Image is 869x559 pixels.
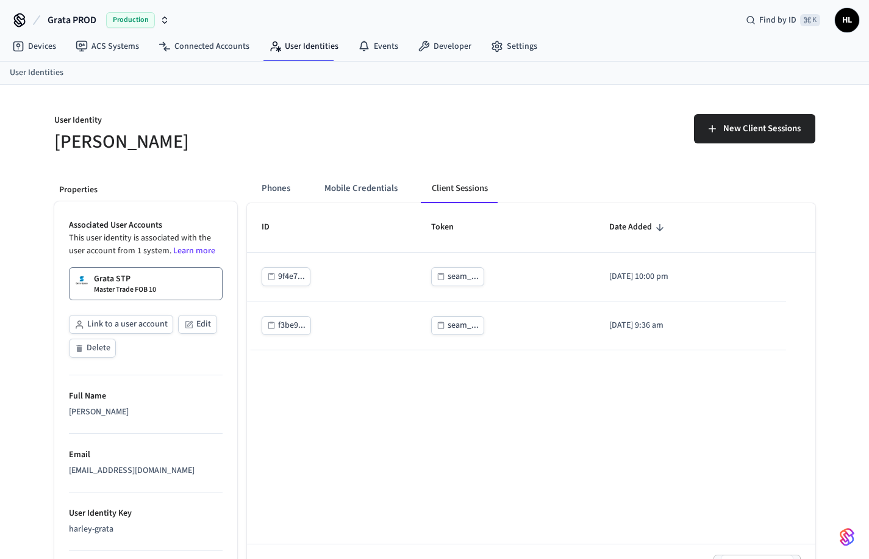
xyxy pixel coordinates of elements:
a: Settings [481,35,547,57]
p: [DATE] 9:36 am [609,319,771,332]
p: This user identity is associated with the user account from 1 system. [69,232,223,258]
p: User Identity [54,114,427,129]
a: Connected Accounts [149,35,259,57]
p: [DATE] 10:00 pm [609,270,771,283]
button: New Client Sessions [694,114,815,143]
p: Full Name [69,390,223,403]
button: seam_... [431,267,484,286]
span: Production [106,12,155,28]
a: ACS Systems [66,35,149,57]
span: ⌘ K [800,14,820,26]
p: Properties [59,184,232,197]
a: Learn more [173,245,215,257]
button: f3be9... [262,316,311,335]
p: Email [69,449,223,461]
p: User Identity Key [69,507,223,520]
a: Grata STPMaster Trade FOB 10 [69,267,223,300]
span: Date Added [609,218,668,237]
p: Master Trade FOB 10 [94,285,156,295]
p: Associated User Accounts [69,219,223,232]
table: sticky table [247,203,815,350]
p: Grata STP [94,273,131,285]
a: User Identities [259,35,348,57]
div: harley-grata [69,523,223,536]
div: f3be9... [278,318,306,333]
button: 9f4e7... [262,267,310,286]
button: Link to a user account [69,315,173,334]
span: New Client Sessions [723,121,801,137]
button: Mobile Credentials [315,174,407,203]
button: HL [835,8,859,32]
img: SeamLogoGradient.69752ec5.svg [840,527,854,547]
span: HL [836,9,858,31]
span: Grata PROD [48,13,96,27]
span: Token [431,218,470,237]
h5: [PERSON_NAME] [54,129,427,154]
div: [PERSON_NAME] [69,406,223,419]
div: seam_... [448,269,479,284]
div: Find by ID⌘ K [736,9,830,31]
span: Find by ID [759,14,796,26]
div: 9f4e7... [278,269,305,284]
div: seam_... [448,318,479,333]
button: Phones [252,174,300,203]
a: Events [348,35,408,57]
span: ID [262,218,285,237]
button: seam_... [431,316,484,335]
img: Salto Space Logo [74,273,89,287]
a: Developer [408,35,481,57]
div: [EMAIL_ADDRESS][DOMAIN_NAME] [69,464,223,477]
a: User Identities [10,67,63,79]
button: Edit [178,315,217,334]
button: Client Sessions [422,174,498,203]
a: Devices [2,35,66,57]
button: Delete [69,339,116,358]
